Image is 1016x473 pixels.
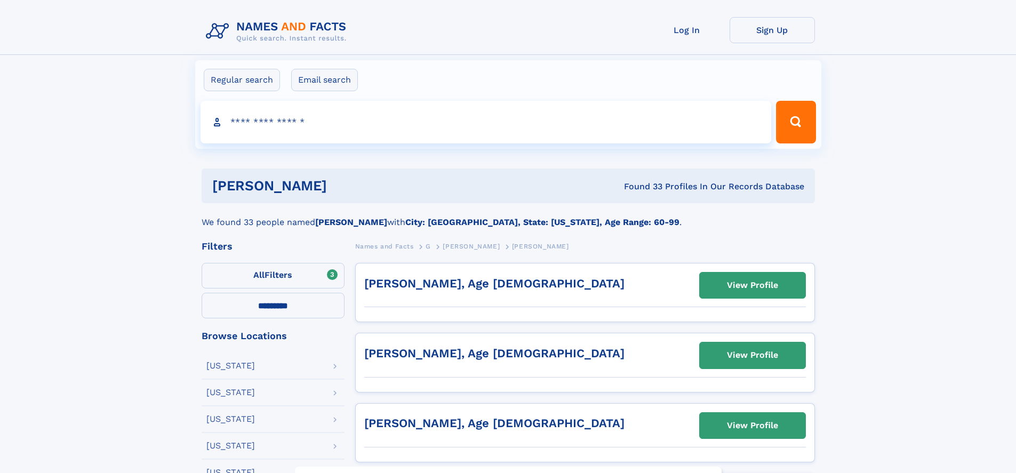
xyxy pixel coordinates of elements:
a: View Profile [700,272,805,298]
a: [PERSON_NAME] [443,239,500,253]
div: We found 33 people named with . [202,203,815,229]
a: [PERSON_NAME], Age [DEMOGRAPHIC_DATA] [364,277,625,290]
a: View Profile [700,413,805,438]
div: Browse Locations [202,331,345,341]
span: [PERSON_NAME] [443,243,500,250]
label: Regular search [204,69,280,91]
span: G [426,243,431,250]
button: Search Button [776,101,815,143]
a: Names and Facts [355,239,414,253]
a: G [426,239,431,253]
input: search input [201,101,772,143]
a: View Profile [700,342,805,368]
a: [PERSON_NAME], Age [DEMOGRAPHIC_DATA] [364,347,625,360]
b: [PERSON_NAME] [315,217,387,227]
div: [US_STATE] [206,415,255,423]
span: [PERSON_NAME] [512,243,569,250]
div: [US_STATE] [206,442,255,450]
div: View Profile [727,343,778,367]
div: [US_STATE] [206,362,255,370]
div: View Profile [727,413,778,438]
a: Log In [644,17,730,43]
div: Filters [202,242,345,251]
div: Found 33 Profiles In Our Records Database [475,181,804,193]
label: Email search [291,69,358,91]
label: Filters [202,263,345,288]
span: All [253,270,265,280]
h1: [PERSON_NAME] [212,179,476,193]
a: Sign Up [730,17,815,43]
div: [US_STATE] [206,388,255,397]
b: City: [GEOGRAPHIC_DATA], State: [US_STATE], Age Range: 60-99 [405,217,679,227]
a: [PERSON_NAME], Age [DEMOGRAPHIC_DATA] [364,416,625,430]
img: Logo Names and Facts [202,17,355,46]
div: View Profile [727,273,778,298]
